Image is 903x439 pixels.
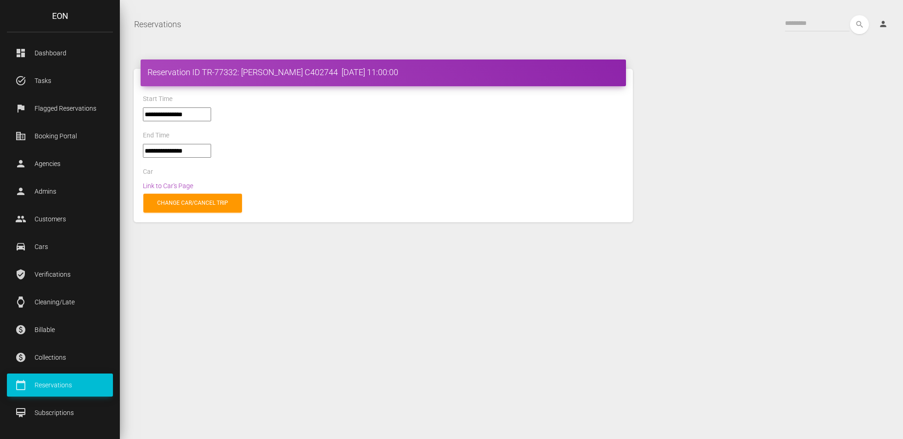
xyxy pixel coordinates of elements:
a: paid Collections [7,346,113,369]
p: Dashboard [14,46,106,60]
a: watch Cleaning/Late [7,291,113,314]
p: Tasks [14,74,106,88]
a: dashboard Dashboard [7,42,113,65]
a: calendar_today Reservations [7,374,113,397]
p: Cars [14,240,106,254]
label: End Time [143,131,169,140]
a: Link to Car's Page [143,182,193,190]
p: Booking Portal [14,129,106,143]
p: Reservations [14,378,106,392]
h4: Reservation ID TR-77332: [PERSON_NAME] C402744 [DATE] 11:00:00 [148,66,619,78]
p: Cleaning/Late [14,295,106,309]
a: Reservations [134,13,181,36]
button: search [850,15,869,34]
a: person Agencies [7,152,113,175]
p: Verifications [14,267,106,281]
a: drive_eta Cars [7,235,113,258]
a: person Admins [7,180,113,203]
a: Change car/cancel trip [143,194,242,213]
p: Collections [14,350,106,364]
p: Customers [14,212,106,226]
a: paid Billable [7,318,113,341]
p: Billable [14,323,106,337]
p: Flagged Reservations [14,101,106,115]
label: Start Time [143,95,172,104]
a: corporate_fare Booking Portal [7,125,113,148]
p: Subscriptions [14,406,106,420]
a: flag Flagged Reservations [7,97,113,120]
i: person [879,19,888,29]
a: verified_user Verifications [7,263,113,286]
a: people Customers [7,208,113,231]
a: task_alt Tasks [7,69,113,92]
a: person [872,15,896,34]
a: card_membership Subscriptions [7,401,113,424]
p: Agencies [14,157,106,171]
p: Admins [14,184,106,198]
label: Car [143,167,153,177]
